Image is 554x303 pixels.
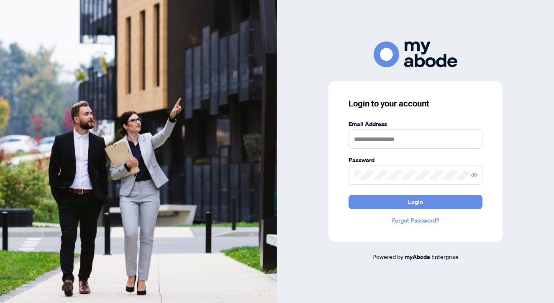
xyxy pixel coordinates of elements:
img: ma-logo [374,41,457,67]
span: Enterprise [431,253,459,260]
span: eye-invisible [471,172,477,178]
label: Email Address [349,119,482,129]
span: Powered by [372,253,403,260]
a: myAbode [405,252,430,262]
span: Login [408,195,423,209]
button: Login [349,195,482,209]
label: Password [349,155,482,165]
h3: Login to your account [349,98,482,109]
a: Forgot Password? [349,216,482,225]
